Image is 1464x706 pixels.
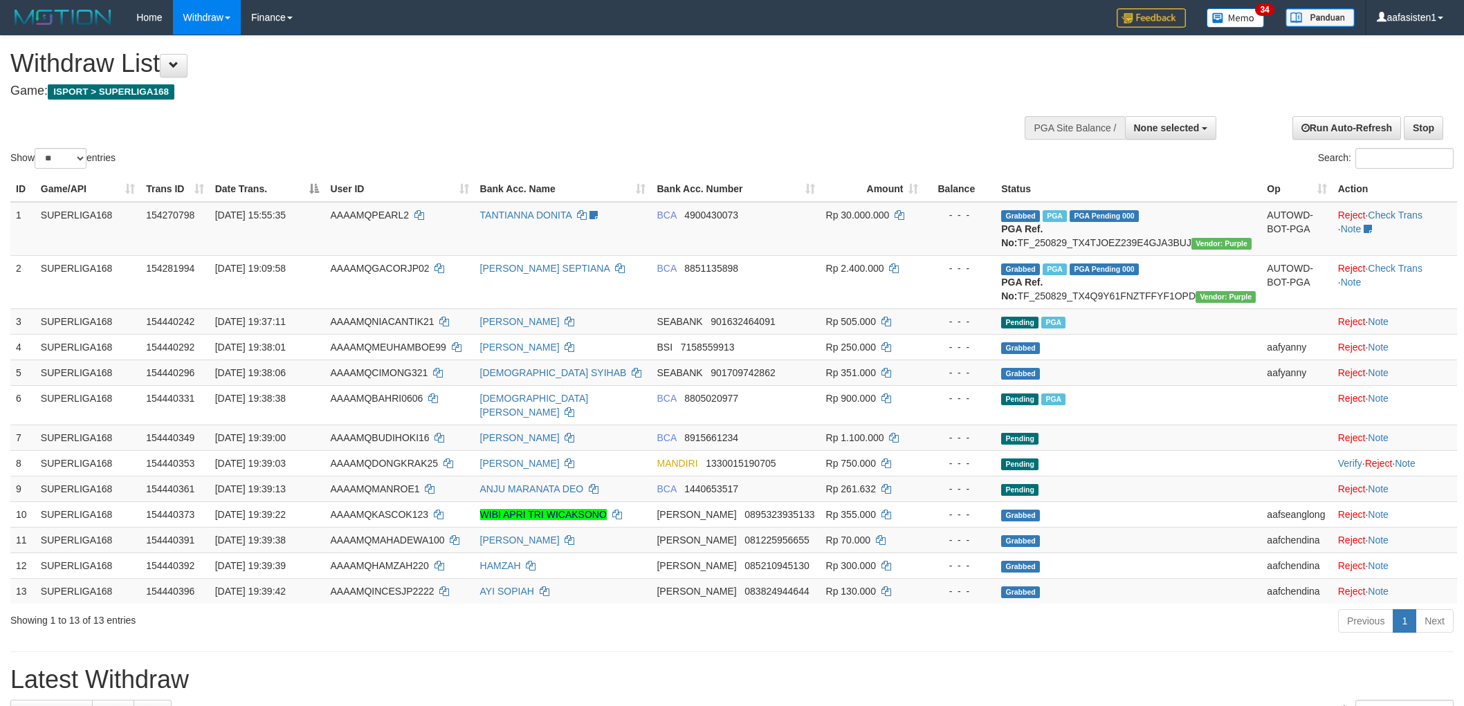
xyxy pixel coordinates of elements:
[146,342,194,353] span: 154440292
[480,535,560,546] a: [PERSON_NAME]
[146,483,194,494] span: 154440361
[1001,368,1040,380] span: Grabbed
[330,509,428,520] span: AAAAMQKASCOK123
[215,210,286,221] span: [DATE] 15:55:35
[1333,450,1457,476] td: · ·
[1365,458,1393,469] a: Reject
[657,509,736,520] span: [PERSON_NAME]
[35,202,140,256] td: SUPERLIGA168
[684,393,738,404] span: Copy 8805020977 to clipboard
[1404,116,1443,140] a: Stop
[1041,317,1065,328] span: Marked by aafsengchandara
[929,456,990,470] div: - - -
[35,334,140,360] td: SUPERLIGA168
[480,210,572,221] a: TANTIANNA DONITA
[996,176,1261,202] th: Status
[215,342,286,353] span: [DATE] 19:38:01
[146,509,194,520] span: 154440373
[35,552,140,578] td: SUPERLIGA168
[1001,342,1040,354] span: Grabbed
[996,202,1261,256] td: TF_250829_TX4TJOEZ239E4GJA3BUJ
[929,391,990,405] div: - - -
[1001,535,1040,547] span: Grabbed
[929,482,990,496] div: - - -
[1025,116,1124,140] div: PGA Site Balance /
[330,393,423,404] span: AAAAMQBAHRI0606
[215,509,286,520] span: [DATE] 19:39:22
[826,316,876,327] span: Rp 505.000
[1395,458,1416,469] a: Note
[215,458,286,469] span: [DATE] 19:39:03
[1333,385,1457,425] td: ·
[1001,510,1040,521] span: Grabbed
[215,432,286,443] span: [DATE] 19:39:00
[10,501,35,527] td: 10
[330,263,429,274] span: AAAAMQGACORJP02
[1338,458,1362,469] a: Verify
[35,148,86,169] select: Showentries
[215,263,286,274] span: [DATE] 19:09:58
[330,458,438,469] span: AAAAMQDONGKRAK25
[1338,586,1366,597] a: Reject
[657,560,736,571] span: [PERSON_NAME]
[35,176,140,202] th: Game/API: activate to sort column ascending
[821,176,924,202] th: Amount: activate to sort column ascending
[1338,367,1366,378] a: Reject
[146,210,194,221] span: 154270798
[480,342,560,353] a: [PERSON_NAME]
[1041,393,1065,405] span: Marked by aafsoycanthlai
[1196,291,1256,303] span: Vendor URL: https://trx4.1velocity.biz
[929,584,990,598] div: - - -
[35,308,140,334] td: SUPERLIGA168
[35,385,140,425] td: SUPERLIGA168
[1368,586,1389,597] a: Note
[1261,501,1332,527] td: aafseanglong
[10,425,35,450] td: 7
[146,367,194,378] span: 154440296
[1261,552,1332,578] td: aafchendina
[826,432,884,443] span: Rp 1.100.000
[657,535,736,546] span: [PERSON_NAME]
[657,316,702,327] span: SEABANK
[210,176,325,202] th: Date Trans.: activate to sort column descending
[215,393,286,404] span: [DATE] 19:38:38
[1001,317,1038,328] span: Pending
[475,176,652,202] th: Bank Acc. Name: activate to sort column ascending
[1285,8,1355,27] img: panduan.png
[1261,334,1332,360] td: aafyanny
[10,666,1454,694] h1: Latest Withdraw
[10,385,35,425] td: 6
[480,393,589,418] a: [DEMOGRAPHIC_DATA][PERSON_NAME]
[929,533,990,547] div: - - -
[1070,263,1139,275] span: PGA Pending
[1001,561,1040,573] span: Grabbed
[684,432,738,443] span: Copy 8915661234 to clipboard
[924,176,996,202] th: Balance
[1338,560,1366,571] a: Reject
[1368,509,1389,520] a: Note
[826,483,876,494] span: Rp 261.632
[1368,535,1389,546] a: Note
[1001,484,1038,496] span: Pending
[480,586,534,597] a: AYI SOPIAH
[1333,476,1457,501] td: ·
[1333,308,1457,334] td: ·
[1368,560,1389,571] a: Note
[1338,316,1366,327] a: Reject
[330,535,444,546] span: AAAAMQMAHADEWA100
[10,608,600,627] div: Showing 1 to 13 of 13 entries
[1001,393,1038,405] span: Pending
[10,552,35,578] td: 12
[480,316,560,327] a: [PERSON_NAME]
[1338,483,1366,494] a: Reject
[330,560,428,571] span: AAAAMQHAMZAH220
[1368,210,1422,221] a: Check Trans
[1338,342,1366,353] a: Reject
[1338,432,1366,443] a: Reject
[330,316,434,327] span: AAAAMQNIACANTIK21
[1338,393,1366,404] a: Reject
[1261,527,1332,552] td: aafchendina
[480,367,627,378] a: [DEMOGRAPHIC_DATA] SYIHAB
[1368,342,1389,353] a: Note
[330,483,419,494] span: AAAAMQMANROE1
